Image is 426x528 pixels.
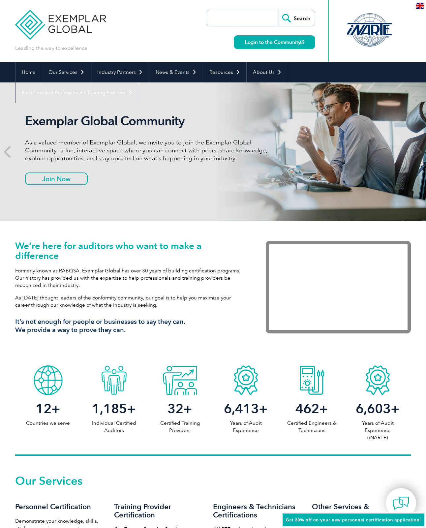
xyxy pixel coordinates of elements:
[81,403,147,414] h2: +
[224,401,259,417] span: 6,413
[91,62,149,82] a: Industry Partners
[286,517,421,522] span: Get 20% off on your new personnel certification application!
[300,40,304,44] img: open_square.png
[15,82,139,103] a: Find Certified Professional / Training Provider
[147,403,213,414] h2: +
[279,10,315,26] input: Search
[92,401,127,417] span: 1,185
[15,267,246,289] p: Formerly known as RABQSA, Exemplar Global has over 30 years of building certification programs. O...
[213,503,299,519] h3: Engineers & Technicians Certifications
[295,401,319,417] span: 462
[15,294,246,309] p: As [DATE] thought leaders of the conformity community, our goal is to help you maximize your care...
[15,403,81,414] h2: +
[279,403,345,414] h2: +
[247,62,288,82] a: About Us
[213,419,279,434] p: Years of Audit Experience
[15,241,246,261] h1: We’re here for auditors who want to make a difference
[25,139,272,162] p: As a valued member of Exemplar Global, we invite you to join the Exemplar Global Community—a fun,...
[416,3,424,9] img: en
[15,419,81,427] p: Countries we serve
[167,401,183,417] span: 32
[15,45,87,52] p: Leading the way to excellence
[345,403,411,414] h2: +
[203,62,246,82] a: Resources
[149,62,203,82] a: News & Events
[345,419,411,441] p: Years of Audit Experience (iNARTE)
[15,62,42,82] a: Home
[213,403,279,414] h2: +
[15,503,101,511] h3: Personnel Certification
[393,495,409,512] img: contact-chat.png
[15,318,246,334] h3: It’s not enough for people or businesses to say they can. We provide a way to prove they can.
[147,419,213,434] p: Certified Training Providers
[234,35,315,49] a: Login to the Community
[356,401,391,417] span: 6,603
[81,419,147,434] p: Individual Certified Auditors
[279,419,345,434] p: Certified Engineers & Technicians
[36,401,51,417] span: 12
[312,503,398,519] h3: Other Services & Resources
[42,62,91,82] a: Our Services
[25,113,272,129] h2: Exemplar Global Community
[266,241,411,333] iframe: Exemplar Global: Working together to make a difference
[114,503,200,519] h3: Training Provider Certification
[25,172,88,185] a: Join Now
[15,476,411,486] h2: Our Services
